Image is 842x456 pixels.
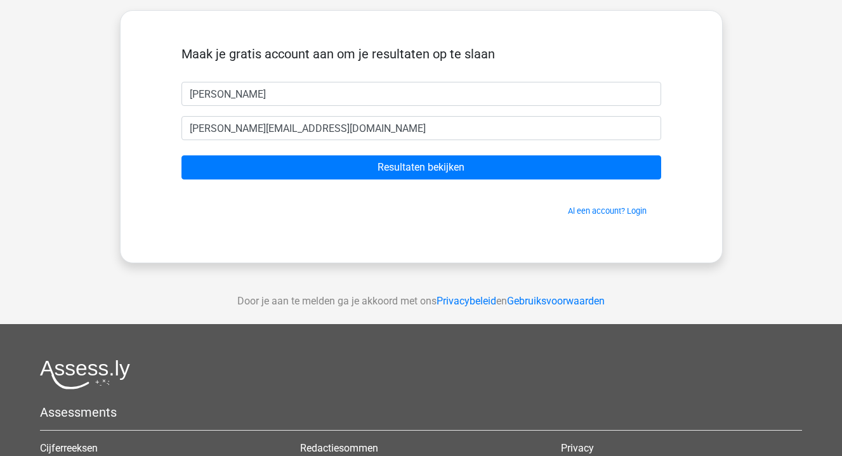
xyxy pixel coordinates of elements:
img: Assessly logo [40,360,130,389]
input: Resultaten bekijken [181,155,661,179]
a: Privacy [561,442,594,454]
h5: Maak je gratis account aan om je resultaten op te slaan [181,46,661,62]
a: Cijferreeksen [40,442,98,454]
a: Gebruiksvoorwaarden [507,295,605,307]
input: Voornaam [181,82,661,106]
a: Al een account? Login [568,206,647,216]
input: Email [181,116,661,140]
a: Redactiesommen [300,442,378,454]
h5: Assessments [40,405,802,420]
a: Privacybeleid [437,295,496,307]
